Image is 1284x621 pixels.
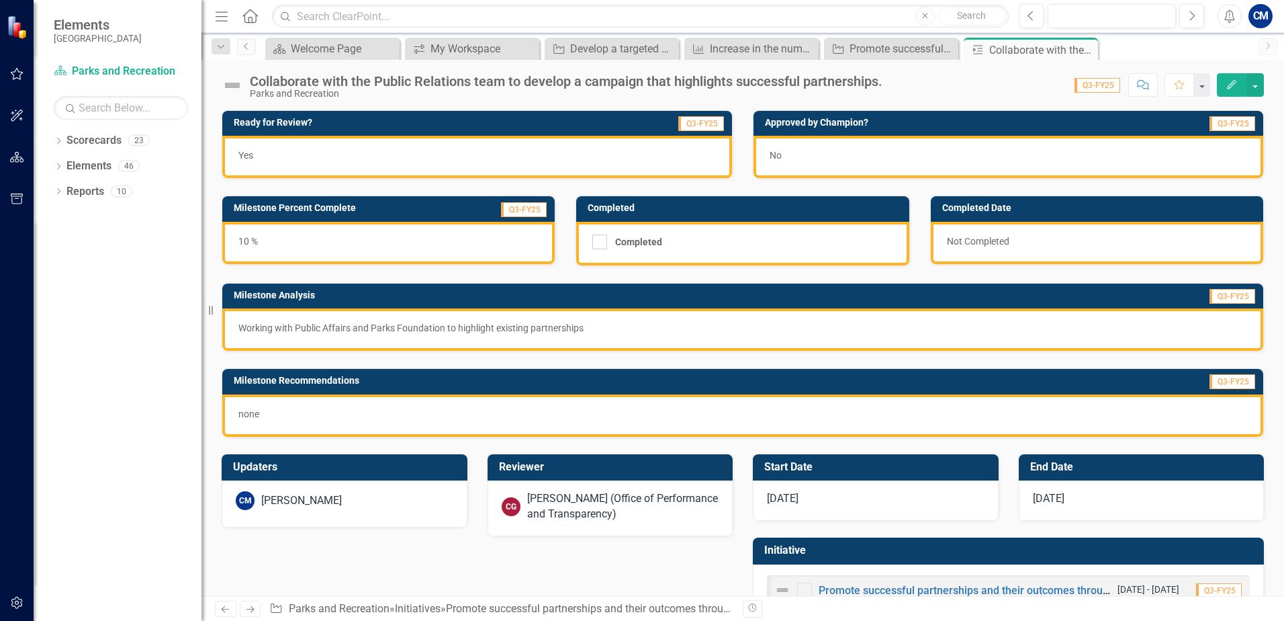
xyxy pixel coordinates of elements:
a: Increase in the number of community partner engagements to provide programing [688,40,815,57]
div: » » » [269,602,733,617]
div: Welcome Page [291,40,396,57]
div: Not Completed [931,222,1263,264]
div: 10 [111,185,132,197]
p: Working with Public Affairs and Parks Foundation to highlight existing partnerships [238,321,1247,335]
a: Develop a targeted outreach list to identify potential new partners that align with department's ... [548,40,676,57]
a: Initiatives [395,602,441,615]
button: CM [1248,4,1273,28]
small: [GEOGRAPHIC_DATA] [54,33,142,44]
small: [DATE] - [DATE] [1117,583,1179,596]
div: Develop a targeted outreach list to identify potential new partners that align with department's ... [570,40,676,57]
div: My Workspace [430,40,536,57]
input: Search Below... [54,96,188,120]
button: Search [938,7,1005,26]
div: 46 [118,161,140,172]
span: Elements [54,17,142,33]
div: [PERSON_NAME] (Office of Performance and Transparency) [527,491,719,522]
img: Not Defined [774,582,790,598]
div: Parks and Recreation [250,89,882,99]
span: Q3-FY25 [1196,583,1242,598]
h3: Approved by Champion? [765,118,1103,128]
h3: Reviewer [499,461,727,473]
span: Q3-FY25 [1209,289,1255,304]
input: Search ClearPoint... [272,5,1009,28]
div: [PERSON_NAME] [261,493,342,509]
div: Collaborate with the Public Relations team to develop a campaign that highlights successful partn... [250,74,882,89]
div: Collaborate with the Public Relations team to develop a campaign that highlights successful partn... [989,42,1095,58]
div: 23 [128,135,150,147]
h3: End Date [1030,461,1258,473]
span: Search [957,10,986,21]
span: [DATE] [767,492,798,505]
div: Promote successful partnerships and their outcomes through your department’s newsletters, social ... [850,40,955,57]
h3: Completed [588,203,902,213]
h3: Initiative [764,544,1257,556]
h3: Milestone Analysis [234,290,882,300]
a: Parks and Recreation [54,64,188,79]
a: Parks and Recreation [289,602,389,615]
div: CM [236,491,255,510]
a: My Workspace [408,40,536,57]
p: none [238,407,1247,421]
img: Not Defined [222,75,243,96]
span: Q3-FY25 [501,202,547,217]
span: [DATE] [1033,492,1064,505]
a: Promote successful partnerships and their outcomes through your department’s newsletters, social ... [446,602,1027,615]
span: No [770,150,782,161]
h3: Milestone Recommendations [234,376,978,386]
a: Reports [66,184,104,200]
span: Q3-FY25 [1209,374,1255,389]
a: Promote successful partnerships and their outcomes through your department’s newsletters, social ... [827,40,955,57]
h3: Completed Date [942,203,1256,213]
span: Yes [238,150,253,161]
a: Welcome Page [269,40,396,57]
h3: Ready for Review? [234,118,541,128]
span: Q3-FY25 [678,116,724,131]
h3: Updaters [233,461,461,473]
span: Q3-FY25 [1209,116,1255,131]
a: Elements [66,159,111,174]
h3: Start Date [764,461,992,473]
img: ClearPoint Strategy [7,15,30,39]
div: CG [502,497,520,516]
span: Q3-FY25 [1074,78,1120,93]
div: Increase in the number of community partner engagements to provide programing [710,40,815,57]
h3: Milestone Percent Complete [234,203,461,213]
div: 10 % [222,222,555,264]
a: Scorecards [66,133,122,149]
